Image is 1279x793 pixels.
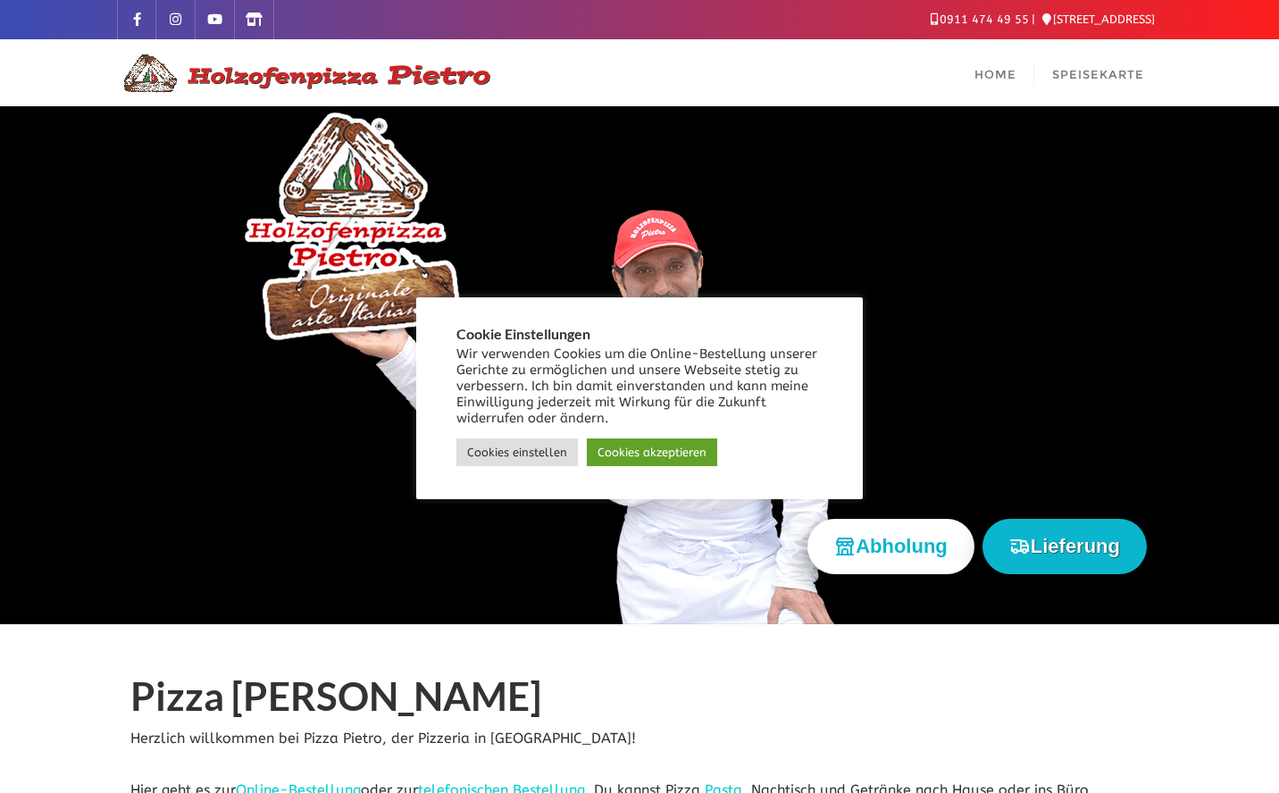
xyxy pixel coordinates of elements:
button: Abholung [807,519,974,573]
div: Wir verwenden Cookies um die Online-Bestellung unserer Gerichte zu ermöglichen und unsere Webseit... [456,346,823,427]
a: Speisekarte [1034,39,1162,106]
img: Logo [117,52,492,95]
a: Cookies einstellen [456,438,578,466]
h5: Cookie Einstellungen [456,326,823,342]
button: Lieferung [982,519,1147,573]
span: Speisekarte [1052,67,1144,81]
a: 0911 474 49 55 [931,13,1029,26]
a: [STREET_ADDRESS] [1042,13,1155,26]
h1: Pizza [PERSON_NAME] [130,674,1149,726]
a: Home [957,39,1034,106]
a: Cookies akzeptieren [587,438,717,466]
span: Home [974,67,1016,81]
